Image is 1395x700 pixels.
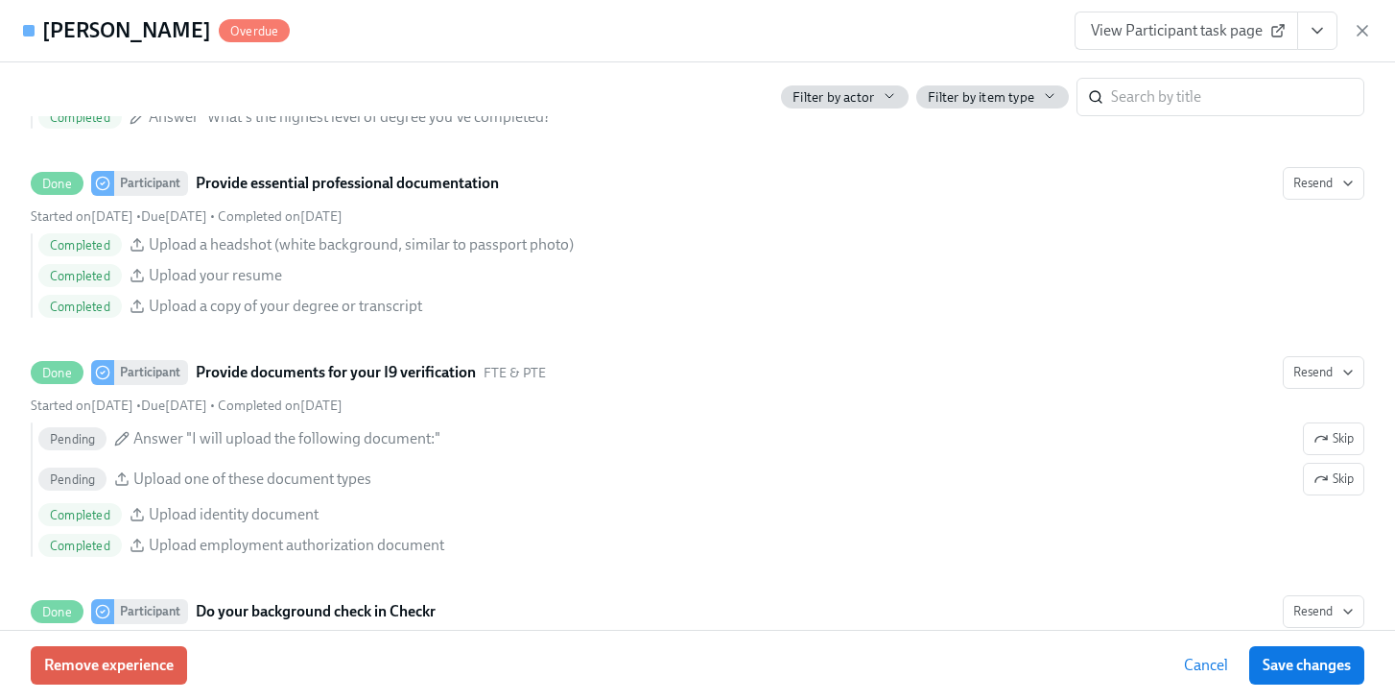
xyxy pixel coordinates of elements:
[38,472,106,487] span: Pending
[149,535,444,556] span: Upload employment authorization document
[1283,356,1364,389] button: DoneParticipantProvide documents for your I9 verificationFTE & PTEStarted on[DATE] •Due[DATE] • C...
[38,110,122,125] span: Completed
[38,508,122,522] span: Completed
[484,364,546,382] span: This task uses the "FTE & PTE" audience
[149,265,282,286] span: Upload your resume
[44,656,174,675] span: Remove experience
[38,269,122,283] span: Completed
[31,397,343,415] div: • •
[42,16,211,45] h4: [PERSON_NAME]
[31,208,133,225] span: Thursday, September 18th 2025, 8:35 am
[38,539,122,553] span: Completed
[792,88,874,107] span: Filter by actor
[1283,167,1364,200] button: DoneParticipantProvide essential professional documentationStarted on[DATE] •Due[DATE] • Complete...
[218,208,343,225] span: Saturday, September 27th 2025, 6:05 pm
[1091,21,1282,40] span: View Participant task page
[38,432,106,447] span: Pending
[31,398,133,414] span: Thursday, September 18th 2025, 8:35 am
[1111,78,1364,116] input: Search by title
[31,605,83,619] span: Done
[38,300,122,314] span: Completed
[149,296,422,317] span: Upload a copy of your degree or transcript
[38,238,122,253] span: Completed
[1297,12,1337,50] button: View task page
[31,366,83,380] span: Done
[196,361,476,384] strong: Provide documents for your I9 verification
[1303,422,1364,455] button: DoneParticipantProvide documents for your I9 verificationFTE & PTEResendStarted on[DATE] •Due[DAT...
[114,171,188,196] div: Participant
[141,208,207,225] span: Wednesday, September 24th 2025, 9:00 am
[149,234,574,255] span: Upload a headshot (white background, similar to passport photo)
[149,504,319,525] span: Upload identity document
[781,85,909,109] button: Filter by actor
[114,360,188,385] div: Participant
[133,428,440,449] span: Answer "I will upload the following document:"
[114,599,188,624] div: Participant
[218,398,343,414] span: Saturday, September 27th 2025, 5:42 pm
[1293,602,1354,621] span: Resend
[1283,595,1364,628] button: DoneParticipantDo your background check in CheckrStarted on[DATE] •Due[DATE] • Completed on[DATE]...
[31,177,83,191] span: Done
[1075,12,1298,50] a: View Participant task page
[1184,656,1228,675] span: Cancel
[31,207,343,226] div: • •
[1303,463,1364,495] button: DoneParticipantProvide documents for your I9 verificationFTE & PTEResendStarted on[DATE] •Due[DAT...
[219,24,290,38] span: Overdue
[1293,174,1354,193] span: Resend
[928,88,1034,107] span: Filter by item type
[1313,470,1354,489] span: Skip
[149,107,556,128] span: Answer "What's the highest level of degree you've completed?"
[196,172,499,195] strong: Provide essential professional documentation
[1313,429,1354,448] span: Skip
[31,646,187,685] button: Remove experience
[141,398,207,414] span: Wednesday, September 24th 2025, 9:00 am
[916,85,1069,109] button: Filter by item type
[1249,646,1364,685] button: Save changes
[1170,646,1241,685] button: Cancel
[133,469,371,490] span: Upload one of these document types
[1293,363,1354,382] span: Resend
[196,600,436,623] strong: Do your background check in Checkr
[1263,656,1351,675] span: Save changes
